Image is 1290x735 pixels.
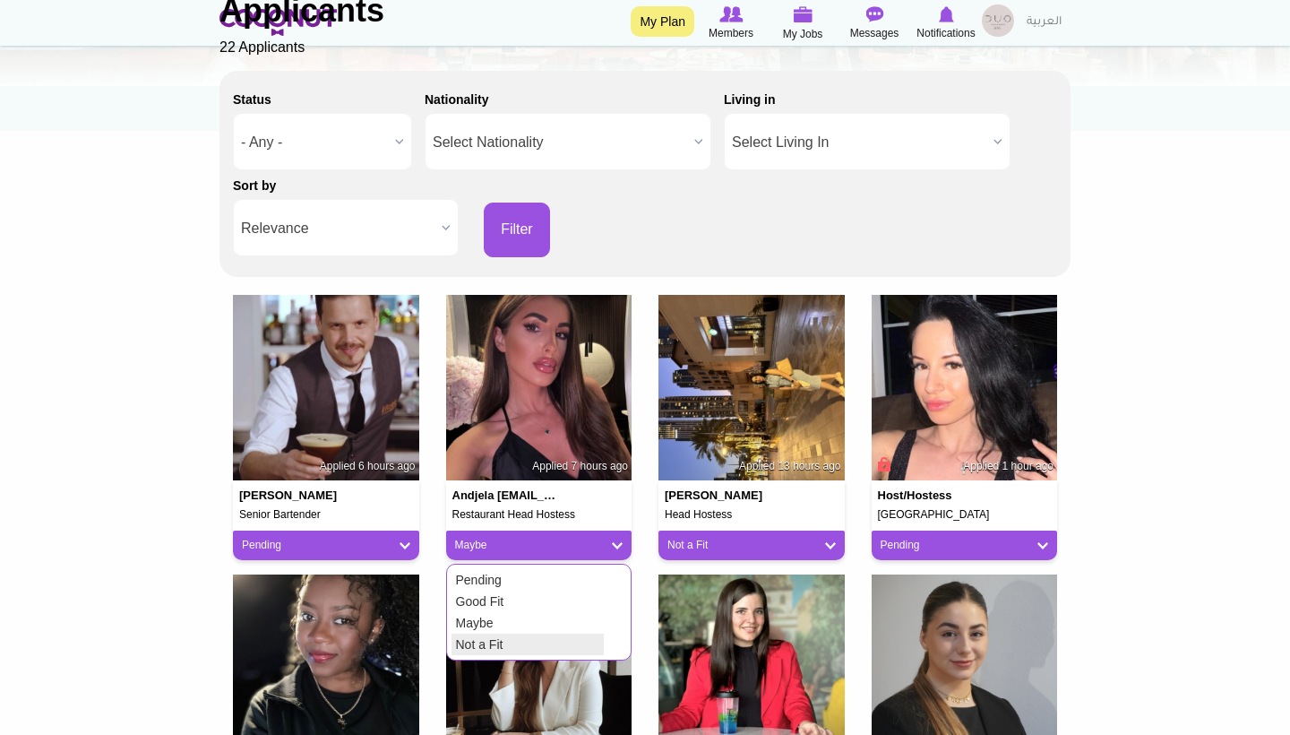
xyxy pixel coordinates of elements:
span: Relevance [241,200,434,257]
label: Living in [724,91,776,108]
a: Good Fit [451,591,604,612]
a: Maybe [455,538,623,553]
h5: Senior Bartender [239,509,413,521]
label: Status [233,91,271,108]
a: Pending [451,569,604,591]
span: Select Living In [732,114,986,171]
img: Saida Selmane's picture [658,295,845,481]
h4: [PERSON_NAME] [665,489,769,502]
h4: Host/Hostess [878,489,982,502]
span: Connect to Unlock the Profile [875,455,891,473]
a: Pending [242,538,410,553]
h4: [PERSON_NAME] [239,489,343,502]
a: Not a Fit [451,634,604,655]
span: - Any - [241,114,388,171]
a: Maybe [451,612,604,634]
img: Nina Kakhidze's picture [872,295,1058,481]
h5: [GEOGRAPHIC_DATA] [878,509,1052,521]
img: Andjela nikolic1608@gmail.com's picture [446,295,632,481]
img: Leonardo Davi Coelho's picture [233,295,419,481]
h4: Andjela [EMAIL_ADDRESS][DOMAIN_NAME] [452,489,556,502]
h5: Restaurant Head Hostess [452,509,626,521]
a: Not a Fit [667,538,836,553]
h5: Head Hostess [665,509,838,521]
button: Filter [484,203,550,257]
a: Pending [881,538,1049,553]
span: Select Nationality [433,114,687,171]
label: Sort by [233,177,276,195]
label: Nationality [425,91,489,108]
